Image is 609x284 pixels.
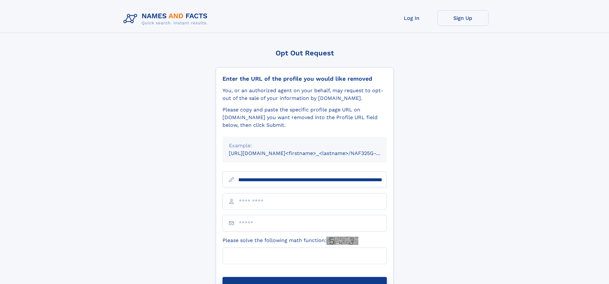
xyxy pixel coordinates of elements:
[386,10,437,26] a: Log In
[121,10,213,28] img: Logo Names and Facts
[223,237,358,245] label: Please solve the following math function:
[229,150,399,156] small: [URL][DOMAIN_NAME]<firstname>_<lastname>/NAF325G-xxxxxxxx
[216,49,394,57] div: Opt Out Request
[437,10,488,26] a: Sign Up
[223,87,387,102] div: You, or an authorized agent on your behalf, may request to opt-out of the sale of your informatio...
[223,75,387,82] div: Enter the URL of the profile you would like removed
[223,106,387,129] div: Please copy and paste the specific profile page URL on [DOMAIN_NAME] you want removed into the Pr...
[229,142,380,150] div: Example:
